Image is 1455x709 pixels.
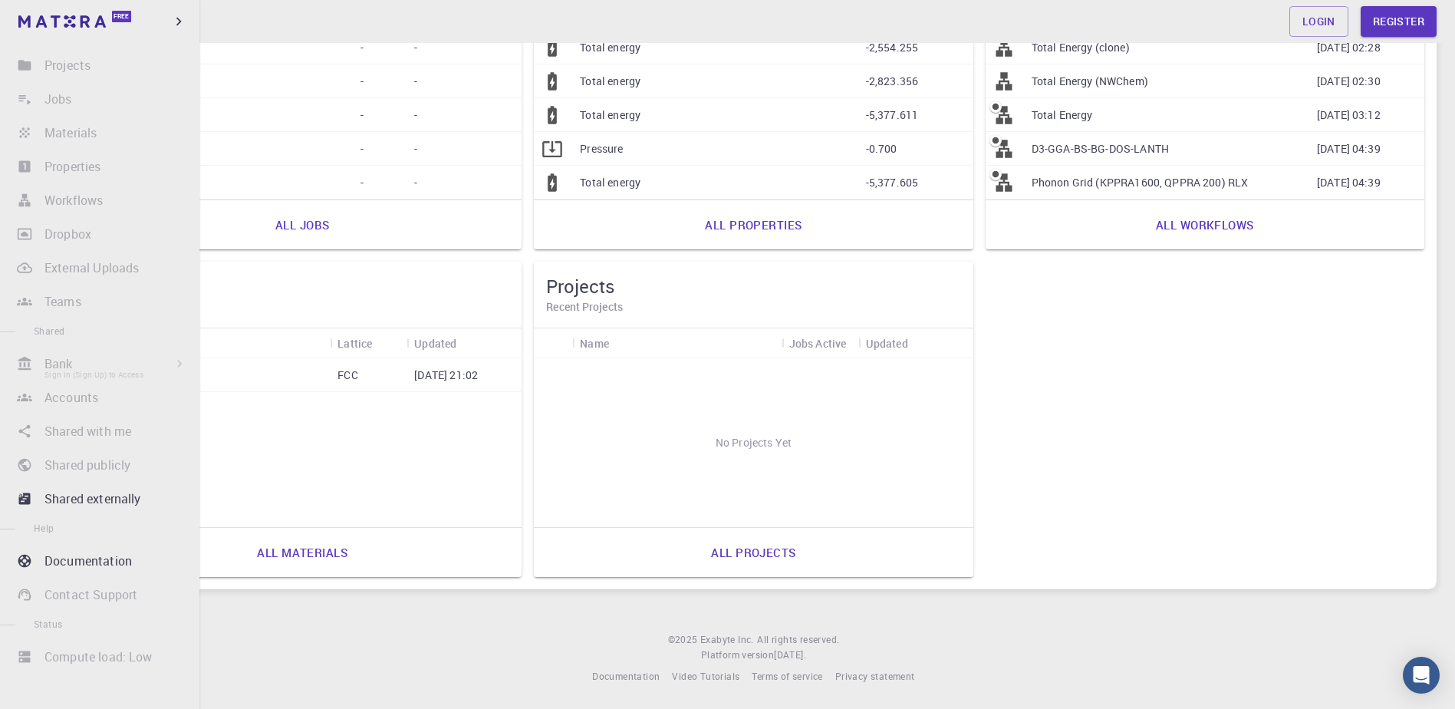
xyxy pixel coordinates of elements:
[866,74,919,89] p: -2,823.356
[95,274,509,298] h5: Materials
[580,328,609,358] div: Name
[835,670,915,682] span: Privacy statement
[546,298,960,315] h6: Recent Projects
[672,669,739,684] a: Video Tutorials
[44,490,141,508] p: Shared externally
[580,40,640,55] p: Total energy
[1289,6,1348,37] a: Login
[572,328,781,358] div: Name
[407,328,522,358] div: Updated
[337,328,372,358] div: Lattice
[1361,6,1437,37] a: Register
[1317,175,1381,190] p: [DATE] 04:39
[330,328,407,358] div: Lattice
[700,633,754,645] span: Exabyte Inc.
[1317,40,1381,55] p: [DATE] 02:28
[414,107,417,123] p: -
[580,107,640,123] p: Total energy
[752,670,822,682] span: Terms of service
[258,206,346,243] a: All jobs
[12,483,193,514] a: Shared externally
[592,669,660,684] a: Documentation
[757,632,839,648] span: All rights reserved.
[34,522,54,534] span: Help
[694,534,812,571] a: All projects
[18,15,106,28] img: logo
[1032,175,1249,190] p: Phonon Grid (KPPRA1600, QPPRA 200) RLX
[1317,74,1381,89] p: [DATE] 02:30
[360,40,364,55] p: -
[858,328,973,358] div: Updated
[337,368,357,383] p: FCC
[688,206,818,243] a: All properties
[414,40,417,55] p: -
[580,141,623,157] p: Pressure
[866,175,919,190] p: -5,377.605
[534,328,572,358] div: Icon
[774,648,806,663] a: [DATE].
[414,368,478,383] p: [DATE] 21:02
[414,328,456,358] div: Updated
[592,670,660,682] span: Documentation
[700,632,754,648] a: Exabyte Inc.
[414,141,417,157] p: -
[835,669,915,684] a: Privacy statement
[866,107,919,123] p: -5,377.611
[44,552,132,570] p: Documentation
[546,274,960,298] h5: Projects
[668,632,700,648] span: © 2025
[34,618,62,630] span: Status
[414,175,417,190] p: -
[534,358,973,527] div: No Projects Yet
[752,669,822,684] a: Terms of service
[1032,74,1148,89] p: Total Energy (NWChem)
[1139,206,1271,243] a: All workflows
[12,546,193,576] a: Documentation
[866,40,919,55] p: -2,554.255
[240,534,364,571] a: All materials
[372,331,397,355] button: Sort
[701,648,774,663] span: Platform version
[95,298,509,315] h6: Recent Materials
[360,141,364,157] p: -
[360,175,364,190] p: -
[360,107,364,123] p: -
[1403,657,1440,694] div: Open Intercom Messenger
[1032,40,1130,55] p: Total Energy (clone)
[580,175,640,190] p: Total energy
[34,325,64,337] span: Shared
[782,328,858,358] div: Jobs Active
[609,331,634,355] button: Sort
[866,141,897,157] p: -0.700
[121,328,330,358] div: Name
[1317,107,1381,123] p: [DATE] 03:12
[774,648,806,661] span: [DATE] .
[1032,141,1169,157] p: D3-GGA-BS-BG-DOS-LANTH
[1032,107,1093,123] p: Total Energy
[1317,141,1381,157] p: [DATE] 04:39
[908,331,933,355] button: Sort
[360,74,364,89] p: -
[672,670,739,682] span: Video Tutorials
[866,328,908,358] div: Updated
[580,74,640,89] p: Total energy
[456,331,481,355] button: Sort
[414,74,417,89] p: -
[789,328,847,358] div: Jobs Active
